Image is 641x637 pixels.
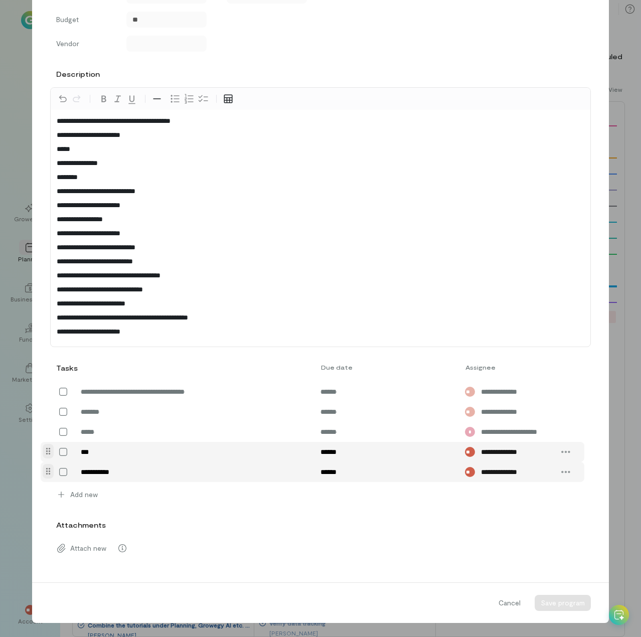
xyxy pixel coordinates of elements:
[535,595,591,611] button: Save program
[51,110,590,347] div: editable markdown
[56,520,106,530] label: Attachments
[70,490,98,500] span: Add new
[459,363,555,371] div: Assignee
[315,363,459,371] div: Due date
[499,598,521,608] span: Cancel
[56,69,100,79] label: Description
[56,363,75,373] div: Tasks
[56,15,116,28] label: Budget
[50,538,591,558] div: Attach new
[56,39,116,52] label: Vendor
[541,598,585,607] span: Save program
[70,543,106,553] span: Attach new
